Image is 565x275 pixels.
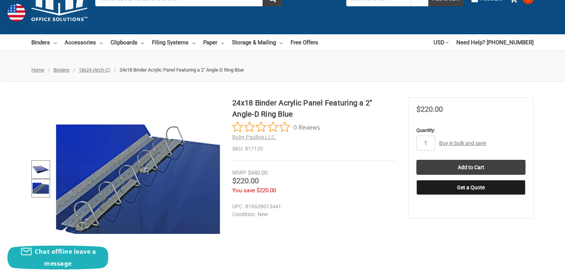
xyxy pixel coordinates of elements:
a: Free Offers [291,34,318,51]
button: Chat offline leave a message [7,246,108,269]
dt: UPC: [232,203,243,211]
a: Paper [203,34,224,51]
a: Storage & Mailing [232,34,283,51]
span: $220.00 [257,187,276,194]
a: Ruby Paulina LLC. [232,134,276,140]
a: 18x24 (Arch-C) [79,67,110,73]
a: Accessories [65,34,103,51]
img: 24x18 Binder Acrylic Panel Featuring a 2" Angle-D Ring Blue [32,180,49,196]
label: Quantity: [416,127,525,134]
img: 24x18 Binder Acrylic Panel Featuring a 2" Angle-D Ring Blue [32,161,49,178]
dt: SKU: [232,145,243,153]
span: $440.00 [248,170,267,176]
a: Binders [53,67,69,73]
span: 0 Reviews [294,121,320,133]
img: 24x18 Binder Acrylic Panel Featuring a 2" Angle-D Ring Blue [56,97,220,261]
input: Add to Cart [416,160,525,175]
a: USD [434,34,448,51]
a: Filing Systems [152,34,195,51]
button: Get a Quote [416,180,525,195]
a: Buy in bulk and save [439,140,486,146]
dt: Condition: [232,211,256,218]
a: Need Help? [PHONE_NUMBER] [456,34,534,51]
a: Binders [31,34,57,51]
button: Rated 0 out of 5 stars from 0 reviews. Jump to reviews. [232,121,320,133]
dd: 816628013441 [232,203,392,211]
img: duty and tax information for United States [7,4,25,22]
span: Chat offline leave a message [35,247,96,268]
span: $220.00 [416,105,443,114]
span: 24x18 Binder Acrylic Panel Featuring a 2" Angle-D Ring Blue [119,67,244,73]
span: $220.00 [232,176,259,185]
h1: 24x18 Binder Acrylic Panel Featuring a 2" Angle-D Ring Blue [232,97,396,120]
dd: 917120 [232,145,396,153]
span: You save [232,187,255,194]
a: Home [31,67,44,73]
div: MSRP [232,169,246,177]
a: Clipboards [111,34,144,51]
dd: New [232,211,392,218]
